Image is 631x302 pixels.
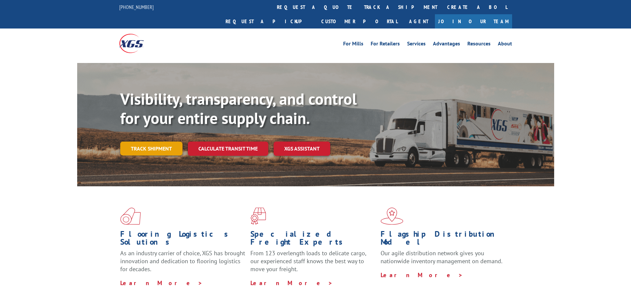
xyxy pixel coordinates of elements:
[250,279,333,287] a: Learn More >
[316,14,402,29] a: Customer Portal
[435,14,512,29] a: Join Our Team
[119,4,154,10] a: [PHONE_NUMBER]
[371,41,400,48] a: For Retailers
[188,142,268,156] a: Calculate transit time
[250,230,376,249] h1: Specialized Freight Experts
[467,41,491,48] a: Resources
[120,89,357,128] b: Visibility, transparency, and control for your entire supply chain.
[343,41,363,48] a: For Mills
[120,230,245,249] h1: Flooring Logistics Solutions
[402,14,435,29] a: Agent
[120,208,141,225] img: xgs-icon-total-supply-chain-intelligence-red
[274,142,330,156] a: XGS ASSISTANT
[120,279,203,287] a: Learn More >
[381,249,502,265] span: Our agile distribution network gives you nationwide inventory management on demand.
[221,14,316,29] a: Request a pickup
[120,142,183,155] a: Track shipment
[433,41,460,48] a: Advantages
[498,41,512,48] a: About
[250,208,266,225] img: xgs-icon-focused-on-flooring-red
[381,208,403,225] img: xgs-icon-flagship-distribution-model-red
[250,249,376,279] p: From 123 overlength loads to delicate cargo, our experienced staff knows the best way to move you...
[381,230,506,249] h1: Flagship Distribution Model
[381,271,463,279] a: Learn More >
[407,41,426,48] a: Services
[120,249,245,273] span: As an industry carrier of choice, XGS has brought innovation and dedication to flooring logistics...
